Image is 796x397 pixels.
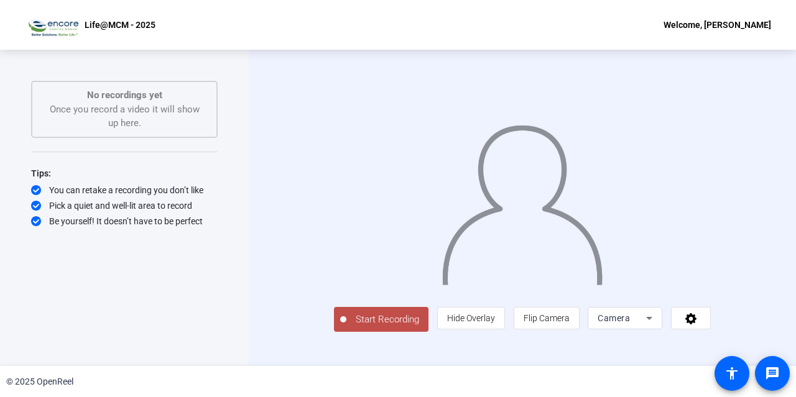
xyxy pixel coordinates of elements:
p: No recordings yet [45,88,204,103]
button: Hide Overlay [437,307,505,329]
div: Tips: [31,166,218,181]
button: Flip Camera [514,307,580,329]
p: Life@MCM - 2025 [85,17,155,32]
img: OpenReel logo [25,12,78,37]
img: overlay [441,116,604,285]
mat-icon: accessibility [724,366,739,381]
div: You can retake a recording you don’t like [31,184,218,196]
span: Flip Camera [524,313,570,323]
span: Camera [598,313,630,323]
div: Welcome, [PERSON_NAME] [664,17,771,32]
div: Pick a quiet and well-lit area to record [31,199,218,212]
span: Start Recording [346,313,428,327]
button: Start Recording [334,307,428,332]
span: Hide Overlay [447,313,495,323]
mat-icon: message [765,366,780,381]
div: © 2025 OpenReel [6,375,73,388]
div: Once you record a video it will show up here. [45,88,204,130]
div: Be yourself! It doesn’t have to be perfect [31,215,218,227]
